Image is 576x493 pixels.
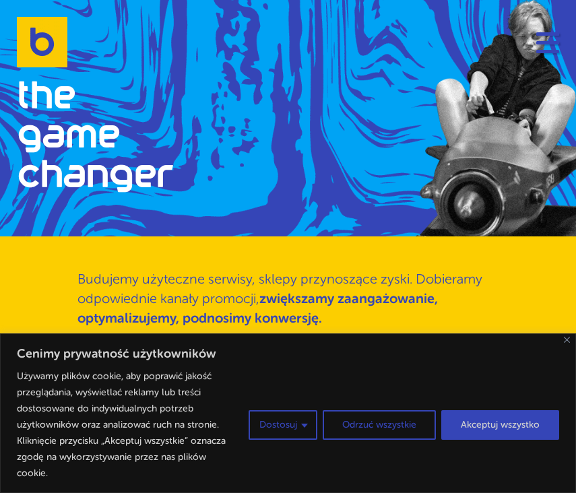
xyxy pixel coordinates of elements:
p: Budujemy użyteczne serwisy, sklepy przynoszące zyski. Dobieramy odpowiednie kanały promocji, [77,269,536,328]
button: Navigation [536,32,559,53]
button: Odrzuć wszystkie [323,410,436,440]
p: Cenimy prywatność użytkowników [17,346,559,362]
img: Close [564,337,570,343]
button: Dostosuj [249,410,317,440]
img: Brandoo Group [17,17,67,67]
button: Blisko [564,337,570,343]
h1: the game changer [18,78,174,197]
button: Akceptuj wszystko [441,410,559,440]
p: Używamy plików cookie, aby poprawić jakość przeglądania, wyświetlać reklamy lub treści dostosowan... [17,368,238,482]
